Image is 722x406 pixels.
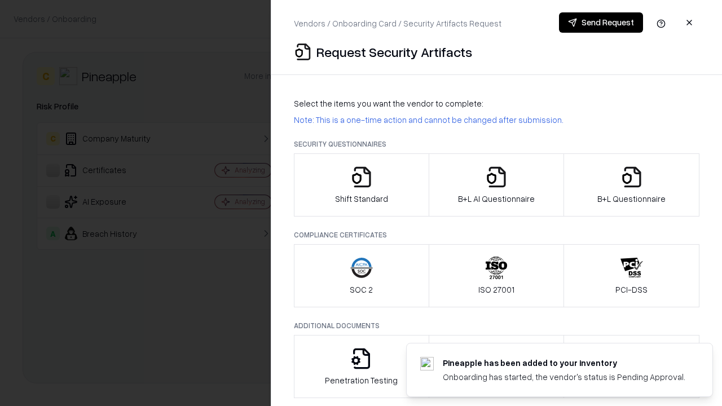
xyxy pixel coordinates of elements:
p: Note: This is a one-time action and cannot be changed after submission. [294,114,699,126]
p: Security Questionnaires [294,139,699,149]
img: pineappleenergy.com [420,357,434,370]
p: Additional Documents [294,321,699,330]
p: Penetration Testing [325,374,398,386]
div: Pineapple has been added to your inventory [443,357,685,369]
p: PCI-DSS [615,284,648,295]
p: Shift Standard [335,193,388,205]
button: B+L AI Questionnaire [429,153,565,217]
p: Select the items you want the vendor to complete: [294,98,699,109]
p: Request Security Artifacts [316,43,472,61]
div: Onboarding has started, the vendor's status is Pending Approval. [443,371,685,383]
button: Shift Standard [294,153,429,217]
button: Send Request [559,12,643,33]
button: Penetration Testing [294,335,429,398]
button: B+L Questionnaire [563,153,699,217]
p: B+L Questionnaire [597,193,666,205]
button: Data Processing Agreement [563,335,699,398]
button: PCI-DSS [563,244,699,307]
button: SOC 2 [294,244,429,307]
p: Compliance Certificates [294,230,699,240]
p: Vendors / Onboarding Card / Security Artifacts Request [294,17,501,29]
button: Privacy Policy [429,335,565,398]
button: ISO 27001 [429,244,565,307]
p: ISO 27001 [478,284,514,295]
p: SOC 2 [350,284,373,295]
p: B+L AI Questionnaire [458,193,535,205]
